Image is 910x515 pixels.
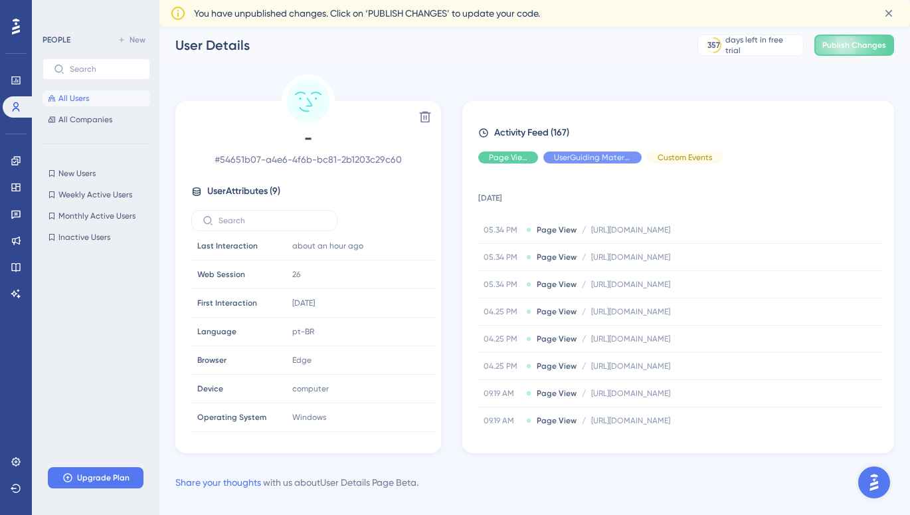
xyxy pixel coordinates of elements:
button: Weekly Active Users [43,187,150,203]
span: Monthly Active Users [58,211,136,221]
span: / [582,252,586,262]
span: / [582,415,586,426]
span: Page View [537,306,577,317]
span: 04.25 PM [484,334,521,344]
div: User Details [175,36,664,54]
input: Search [70,64,139,74]
span: Upgrade Plan [77,472,130,483]
span: New [130,35,145,45]
span: Weekly Active Users [58,189,132,200]
span: - [191,128,425,149]
span: [URL][DOMAIN_NAME] [591,415,670,426]
span: Edge [292,355,312,365]
div: PEOPLE [43,35,70,45]
span: Page View [537,415,577,426]
span: # 54651b07-a4e6-4f6b-bc81-2b1203c29c60 [191,152,425,167]
button: New Users [43,165,150,181]
span: [URL][DOMAIN_NAME] [591,252,670,262]
div: 357 [707,40,720,51]
input: Search [219,216,326,225]
span: Custom Events [658,152,712,163]
div: days left in free trial [725,35,799,56]
button: All Users [43,90,150,106]
span: Inactive Users [58,232,110,243]
span: [URL][DOMAIN_NAME] [591,306,670,317]
span: computer [292,383,329,394]
td: [DATE] [478,174,882,217]
button: Monthly Active Users [43,208,150,224]
span: User Attributes ( 9 ) [207,183,280,199]
span: UserGuiding Material [554,152,631,163]
span: 26 [292,269,300,280]
span: Web Session [197,269,245,280]
span: 09.19 AM [484,388,521,399]
span: / [582,306,586,317]
span: [URL][DOMAIN_NAME] [591,334,670,344]
span: / [582,361,586,371]
span: Device [197,383,223,394]
span: Page View [537,361,577,371]
span: [URL][DOMAIN_NAME] [591,225,670,235]
span: Last Interaction [197,241,258,251]
span: Page View [537,388,577,399]
span: Browser [197,355,227,365]
span: First Interaction [197,298,257,308]
span: / [582,334,586,344]
button: All Companies [43,112,150,128]
span: / [582,225,586,235]
span: Page View [537,252,577,262]
span: Page View [537,279,577,290]
span: pt-BR [292,326,314,337]
span: You have unpublished changes. Click on ‘PUBLISH CHANGES’ to update your code. [194,5,540,21]
time: [DATE] [292,298,315,308]
span: All Companies [58,114,112,125]
span: / [582,279,586,290]
span: [URL][DOMAIN_NAME] [591,361,670,371]
button: Publish Changes [814,35,894,56]
span: [URL][DOMAIN_NAME] [591,279,670,290]
span: Page View [537,225,577,235]
span: 04.25 PM [484,361,521,371]
span: New Users [58,168,96,179]
time: about an hour ago [292,241,363,251]
span: 05.34 PM [484,252,521,262]
button: Upgrade Plan [48,467,143,488]
a: Share your thoughts [175,477,261,488]
span: [URL][DOMAIN_NAME] [591,388,670,399]
span: 09.19 AM [484,415,521,426]
div: with us about User Details Page Beta . [175,474,418,490]
span: 05.34 PM [484,279,521,290]
button: New [113,32,150,48]
button: Inactive Users [43,229,150,245]
span: Language [197,326,236,337]
span: Page View [489,152,527,163]
span: Activity Feed (167) [494,125,569,141]
span: Windows [292,412,326,423]
span: Operating System [197,412,266,423]
span: Page View [537,334,577,344]
span: Publish Changes [822,40,886,51]
span: 04.25 PM [484,306,521,317]
span: All Users [58,93,89,104]
iframe: UserGuiding AI Assistant Launcher [854,463,894,502]
span: / [582,388,586,399]
span: 05.34 PM [484,225,521,235]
